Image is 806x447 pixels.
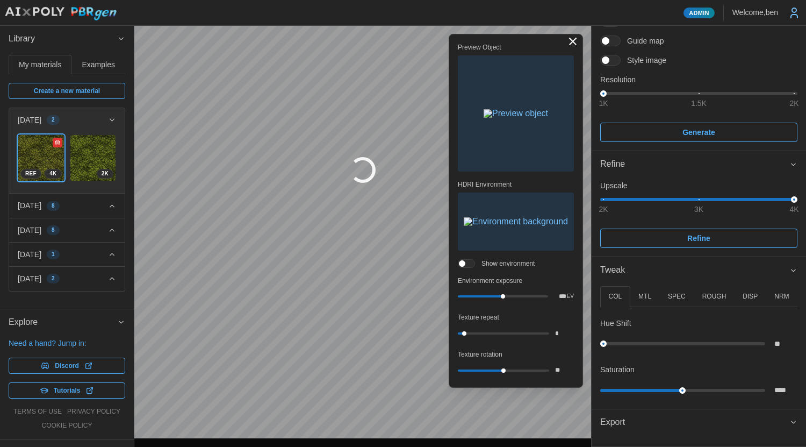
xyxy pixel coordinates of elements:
[9,243,125,266] button: [DATE]1
[458,55,574,172] button: Preview object
[668,292,686,301] p: SPEC
[52,202,55,210] span: 8
[592,409,806,436] button: Export
[18,273,41,284] p: [DATE]
[41,421,92,430] a: cookie policy
[600,364,635,375] p: Saturation
[52,274,55,283] span: 2
[458,350,574,359] p: Texture rotation
[9,382,125,399] a: Tutorials
[600,318,631,329] p: Hue Shift
[67,407,120,416] a: privacy policy
[18,135,64,181] img: TdM3VFpPOfmOIoc5k0OA
[458,276,574,286] p: Environment exposure
[9,26,117,52] span: Library
[621,55,666,66] span: Style image
[458,43,574,52] p: Preview Object
[19,61,61,68] span: My materials
[592,178,806,257] div: Refine
[638,292,651,301] p: MTL
[592,435,806,446] div: Export
[18,200,41,211] p: [DATE]
[18,225,41,236] p: [DATE]
[18,249,41,260] p: [DATE]
[475,259,535,268] span: Show environment
[592,257,806,283] button: Tweak
[49,169,56,178] span: 4 K
[25,169,37,178] span: REF
[687,229,710,247] span: Refine
[52,226,55,235] span: 8
[52,250,55,259] span: 1
[4,6,117,21] img: AIxPoly PBRgen
[9,218,125,242] button: [DATE]8
[70,135,116,181] img: Nv7kY5UauIg1uLrKqlXU
[9,83,125,99] a: Create a new material
[732,7,778,18] p: Welcome, ben
[621,36,664,46] span: Guide map
[689,8,709,18] span: Admin
[592,151,806,178] button: Refine
[608,292,622,301] p: COL
[484,109,548,118] img: Preview object
[458,193,574,251] button: Environment background
[600,409,789,436] span: Export
[9,267,125,290] button: [DATE]2
[55,358,79,373] span: Discord
[774,292,789,301] p: NRM
[18,134,64,181] a: TdM3VFpPOfmOIoc5k0OA4KREF
[18,115,41,125] p: [DATE]
[600,74,797,85] p: Resolution
[592,283,806,408] div: Tweak
[600,123,797,142] button: Generate
[458,313,574,322] p: Texture repeat
[458,180,574,189] p: HDRI Environment
[743,292,758,301] p: DISP
[70,134,117,181] a: Nv7kY5UauIg1uLrKqlXU2K
[600,158,789,171] div: Refine
[9,358,125,374] a: Discord
[54,383,81,398] span: Tutorials
[464,217,568,226] img: Environment background
[102,169,109,178] span: 2 K
[9,309,117,336] span: Explore
[34,83,100,98] span: Create a new material
[600,229,797,248] button: Refine
[9,132,125,193] div: [DATE]2
[82,61,115,68] span: Examples
[13,407,62,416] a: terms of use
[9,108,125,132] button: [DATE]2
[52,116,55,124] span: 2
[565,34,580,49] button: Toggle viewport controls
[9,338,125,349] p: Need a hand? Jump in:
[600,180,797,191] p: Upscale
[702,292,726,301] p: ROUGH
[567,294,574,299] p: EV
[9,194,125,217] button: [DATE]8
[682,123,715,141] span: Generate
[600,257,789,283] span: Tweak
